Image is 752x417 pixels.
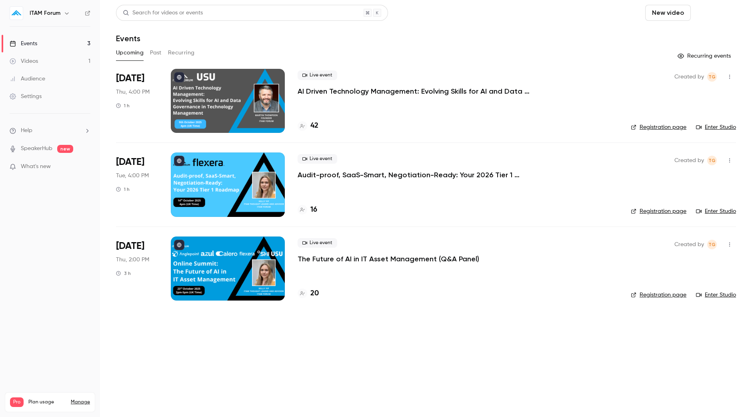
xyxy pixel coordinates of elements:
a: Registration page [631,123,686,131]
span: Tasveer Gola [707,72,717,82]
span: [DATE] [116,156,144,168]
span: Live event [298,238,337,248]
span: Live event [298,154,337,164]
h6: ITAM Forum [30,9,60,17]
div: Oct 23 Thu, 2:00 PM (Europe/London) [116,237,158,301]
span: Thu, 4:00 PM [116,88,150,96]
span: Help [21,126,32,135]
a: Registration page [631,291,686,299]
a: SpeakerHub [21,144,52,153]
span: Created by [674,156,704,165]
h4: 20 [310,288,319,299]
div: Videos [10,57,38,65]
span: Created by [674,72,704,82]
a: Registration page [631,207,686,215]
div: Search for videos or events [123,9,203,17]
div: Settings [10,92,42,100]
a: The Future of AI in IT Asset Management (Q&A Panel) [298,254,479,264]
span: new [57,145,73,153]
span: Tasveer Gola [707,156,717,165]
a: Manage [71,399,90,405]
iframe: Noticeable Trigger [81,163,90,170]
span: Tasveer Gola [707,240,717,249]
a: AI Driven Technology Management: Evolving Skills for AI and Data Governance in Technology Management [298,86,538,96]
h4: 42 [310,120,318,131]
div: 1 h [116,186,130,192]
button: Schedule [694,5,736,21]
span: TG [708,156,716,165]
a: 42 [298,120,318,131]
button: Recurring [168,46,195,59]
li: help-dropdown-opener [10,126,90,135]
h1: Events [116,34,140,43]
span: [DATE] [116,240,144,253]
span: Tue, 4:00 PM [116,172,149,180]
img: ITAM Forum [10,7,23,20]
button: New video [645,5,691,21]
a: 16 [298,204,317,215]
span: TG [708,240,716,249]
a: Enter Studio [696,123,736,131]
a: 20 [298,288,319,299]
a: Enter Studio [696,291,736,299]
h4: 16 [310,204,317,215]
span: [DATE] [116,72,144,85]
div: 1 h [116,102,130,109]
div: Oct 14 Tue, 4:00 PM (Europe/London) [116,152,158,217]
span: Created by [674,240,704,249]
button: Past [150,46,162,59]
span: TG [708,72,716,82]
div: Oct 9 Thu, 4:00 PM (Europe/London) [116,69,158,133]
span: Live event [298,70,337,80]
span: Pro [10,397,24,407]
span: What's new [21,162,51,171]
div: Audience [10,75,45,83]
div: Events [10,40,37,48]
a: Enter Studio [696,207,736,215]
span: Thu, 2:00 PM [116,256,149,264]
button: Upcoming [116,46,144,59]
a: Audit-proof, SaaS-Smart, Negotiation-Ready: Your 2026 Tier 1 Roadmap [298,170,538,180]
span: Plan usage [28,399,66,405]
button: Recurring events [674,50,736,62]
div: 3 h [116,270,131,277]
